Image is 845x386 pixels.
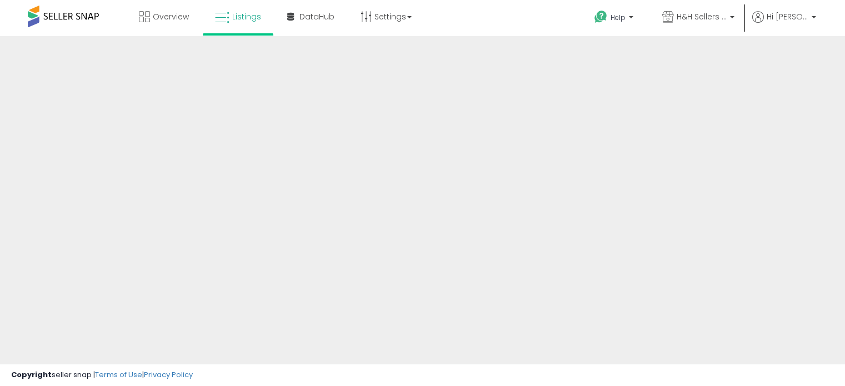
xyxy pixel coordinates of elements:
span: DataHub [299,11,334,22]
span: Listings [232,11,261,22]
a: Privacy Policy [144,369,193,380]
i: Get Help [594,10,608,24]
a: Terms of Use [95,369,142,380]
span: Overview [153,11,189,22]
a: Help [586,2,644,36]
span: Hi [PERSON_NAME] [767,11,808,22]
strong: Copyright [11,369,52,380]
div: seller snap | | [11,370,193,380]
span: H&H Sellers US [677,11,727,22]
span: Help [611,13,626,22]
a: Hi [PERSON_NAME] [752,11,816,36]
